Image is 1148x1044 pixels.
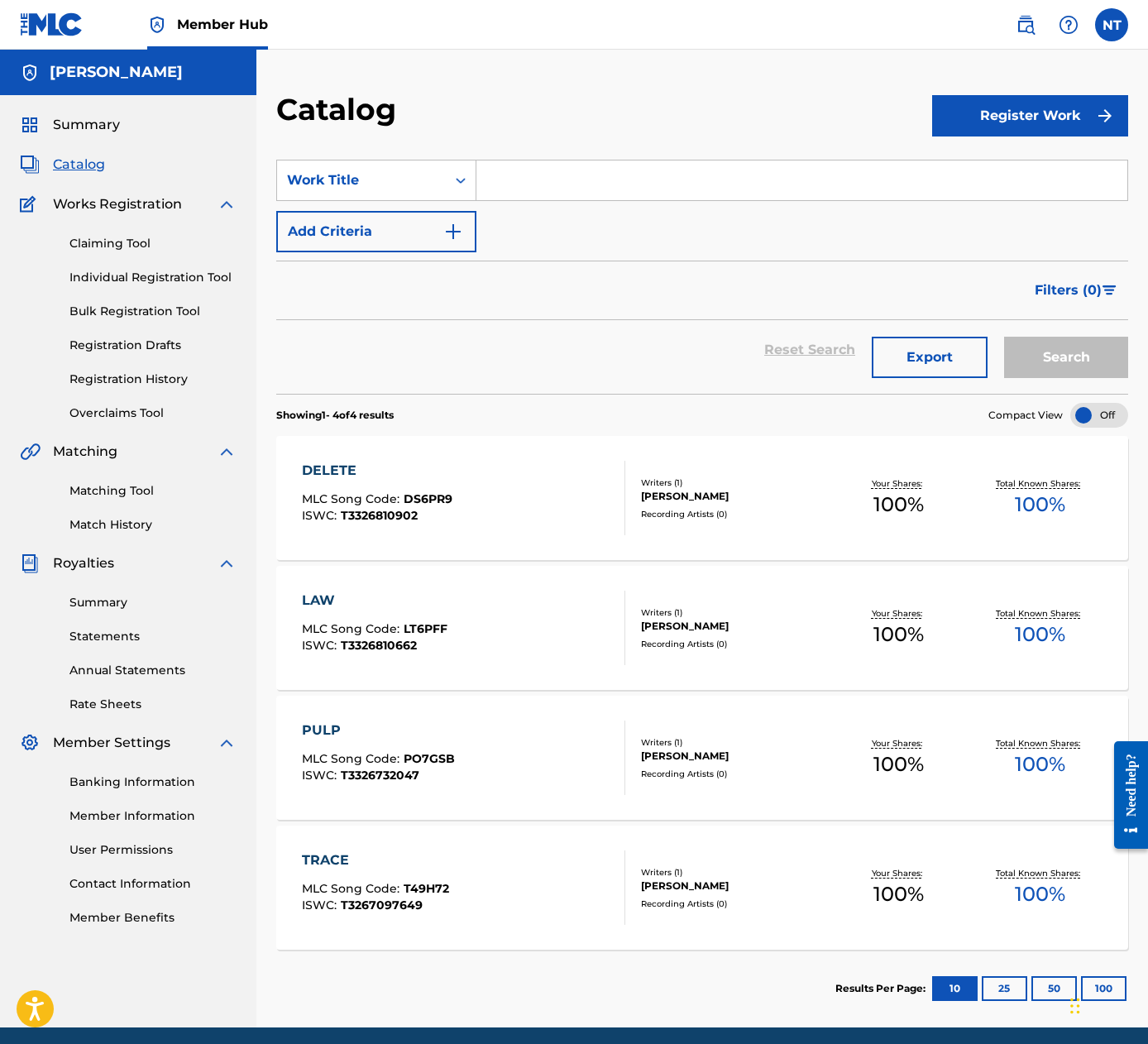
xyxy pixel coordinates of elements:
[1015,749,1065,779] span: 100 %
[69,841,237,859] a: User Permissions
[287,170,436,190] div: Work Title
[177,15,268,34] span: Member Hub
[873,490,924,520] span: 100 %
[69,235,237,252] a: Claiming Tool
[69,516,237,534] a: Match History
[147,15,167,35] img: Top Rightsholder
[69,875,237,893] a: Contact Information
[1015,620,1065,649] span: 100 %
[341,898,423,912] span: T3267097649
[302,591,447,611] div: LAW
[1015,490,1065,520] span: 100 %
[302,898,341,912] span: ISWC :
[276,91,404,128] h2: Catalog
[873,620,924,649] span: 100 %
[641,638,828,650] div: Recording Artists ( 0 )
[641,619,828,634] div: [PERSON_NAME]
[69,696,237,713] a: Rate Sheets
[302,621,404,636] span: MLC Song Code :
[1065,965,1148,1044] div: Chat Widget
[641,508,828,520] div: Recording Artists ( 0 )
[20,63,40,83] img: Accounts
[69,371,237,388] a: Registration History
[302,508,341,523] span: ISWC :
[1035,280,1102,300] span: Filters ( 0 )
[1070,981,1080,1031] div: Drag
[69,269,237,286] a: Individual Registration Tool
[302,638,341,653] span: ISWC :
[302,721,455,740] div: PULP
[302,881,404,896] span: MLC Song Code :
[217,442,237,462] img: expand
[302,491,404,506] span: MLC Song Code :
[1009,8,1042,41] a: Public Search
[341,638,417,653] span: T3326810662
[217,194,237,214] img: expand
[69,405,237,422] a: Overclaims Tool
[988,408,1063,423] span: Compact View
[1103,285,1117,295] img: filter
[69,662,237,679] a: Annual Statements
[641,736,828,749] div: Writers ( 1 )
[20,12,84,36] img: MLC Logo
[69,807,237,825] a: Member Information
[53,442,117,462] span: Matching
[641,898,828,910] div: Recording Artists ( 0 )
[932,976,978,1001] button: 10
[302,768,341,783] span: ISWC :
[404,751,455,766] span: PO7GSB
[302,751,404,766] span: MLC Song Code :
[20,115,40,135] img: Summary
[20,115,120,135] a: SummarySummary
[341,768,419,783] span: T3326732047
[404,491,452,506] span: DS6PR9
[20,155,105,175] a: CatalogCatalog
[53,115,120,135] span: Summary
[69,909,237,927] a: Member Benefits
[835,981,930,996] p: Results Per Page:
[276,160,1128,394] form: Search Form
[1025,270,1128,311] button: Filters (0)
[404,621,447,636] span: LT6PFF
[1015,879,1065,909] span: 100 %
[1031,976,1077,1001] button: 50
[872,607,926,620] p: Your Shares:
[996,477,1084,490] p: Total Known Shares:
[20,553,40,573] img: Royalties
[276,436,1128,560] a: DELETEMLC Song Code:DS6PR9ISWC:T3326810902Writers (1)[PERSON_NAME]Recording Artists (0)Your Share...
[69,773,237,791] a: Banking Information
[276,696,1128,820] a: PULPMLC Song Code:PO7GSBISWC:T3326732047Writers (1)[PERSON_NAME]Recording Artists (0)Your Shares:...
[641,606,828,619] div: Writers ( 1 )
[69,594,237,611] a: Summary
[872,737,926,749] p: Your Shares:
[20,194,41,214] img: Works Registration
[872,337,988,378] button: Export
[873,749,924,779] span: 100 %
[302,461,452,481] div: DELETE
[641,879,828,893] div: [PERSON_NAME]
[641,489,828,504] div: [PERSON_NAME]
[996,867,1084,879] p: Total Known Shares:
[69,482,237,500] a: Matching Tool
[872,477,926,490] p: Your Shares:
[443,222,463,242] img: 9d2ae6d4665cec9f34b9.svg
[69,337,237,354] a: Registration Drafts
[996,607,1084,620] p: Total Known Shares:
[69,628,237,645] a: Statements
[20,733,40,753] img: Member Settings
[1095,106,1115,126] img: f7272a7cc735f4ea7f67.svg
[217,733,237,753] img: expand
[1016,15,1036,35] img: search
[996,737,1084,749] p: Total Known Shares:
[20,155,40,175] img: Catalog
[302,850,449,870] div: TRACE
[69,303,237,320] a: Bulk Registration Tool
[1095,8,1128,41] div: User Menu
[641,866,828,879] div: Writers ( 1 )
[641,749,828,764] div: [PERSON_NAME]
[276,408,394,423] p: Showing 1 - 4 of 4 results
[404,881,449,896] span: T49H72
[1059,15,1079,35] img: help
[932,95,1128,136] button: Register Work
